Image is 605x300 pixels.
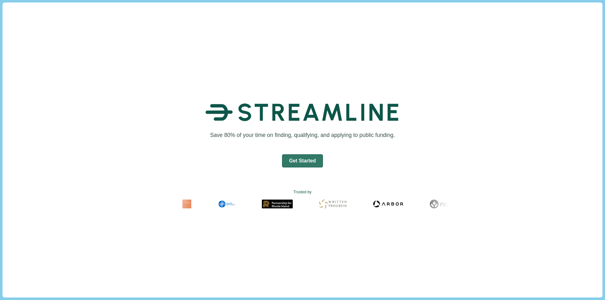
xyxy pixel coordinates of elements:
text: Trusted by [293,190,311,195]
button: Get Started [282,154,323,167]
img: Arbor Logo [373,200,403,208]
img: Partnership for Rhode Island Logo [262,200,293,208]
img: Fram Energy Logo [182,200,191,208]
img: Written Progress Logo [319,200,347,208]
img: Streamline Climate Logo [205,95,400,130]
img: Noya Logo [430,200,456,208]
h1: Save 80% of your time on finding, qualifying, and applying to public funding. [208,131,397,139]
img: Milken Institute Logo [218,200,235,208]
